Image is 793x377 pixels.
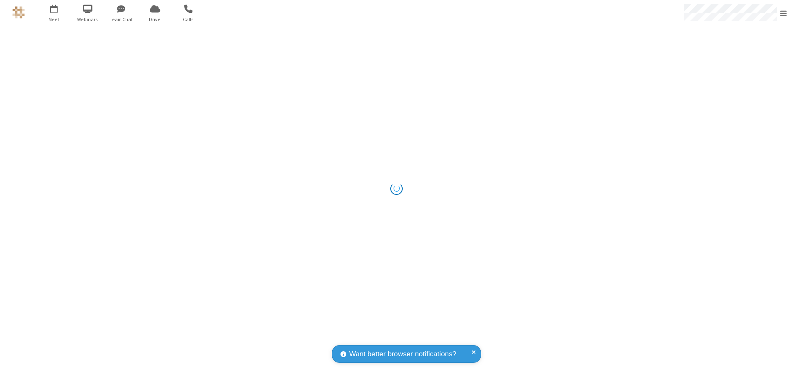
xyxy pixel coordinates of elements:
[173,16,204,23] span: Calls
[106,16,137,23] span: Team Chat
[72,16,103,23] span: Webinars
[349,349,456,360] span: Want better browser notifications?
[12,6,25,19] img: QA Selenium DO NOT DELETE OR CHANGE
[139,16,170,23] span: Drive
[39,16,70,23] span: Meet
